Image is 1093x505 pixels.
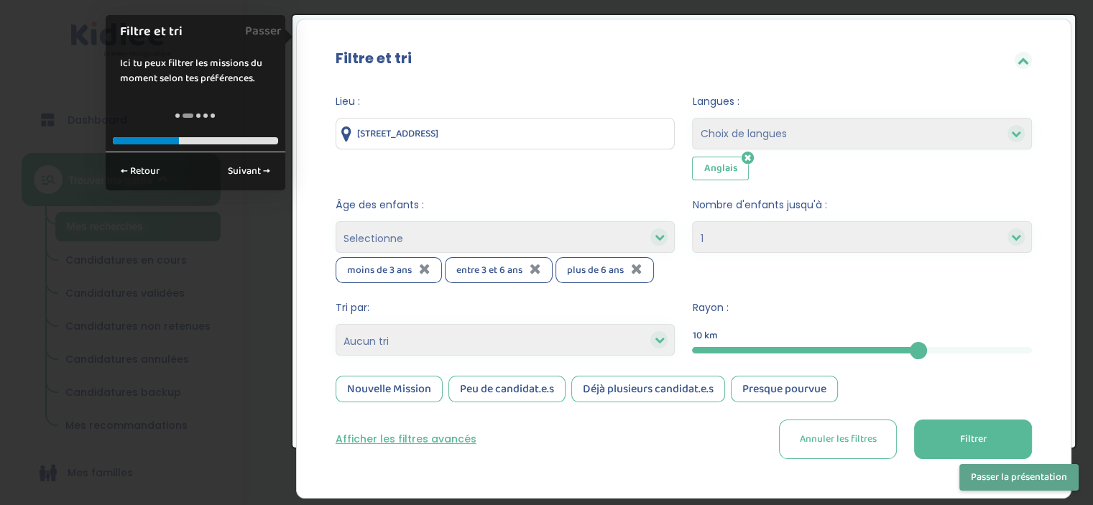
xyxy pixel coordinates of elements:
[692,300,1032,315] span: Rayon :
[120,22,256,42] h1: Filtre et tri
[731,376,838,402] div: Presque pourvue
[692,157,749,180] span: Anglais
[779,420,897,459] button: Annuler les filtres
[959,432,986,447] span: Filtrer
[692,198,1032,213] span: Nombre d'enfants jusqu'à :
[456,262,522,278] span: entre 3 et 6 ans
[959,464,1079,491] button: Passer la présentation
[799,432,876,447] span: Annuler les filtres
[336,47,412,69] label: Filtre et tri
[113,159,167,183] a: ← Retour
[692,94,1032,109] span: Langues :
[336,94,675,109] span: Lieu :
[336,118,675,149] input: Ville ou code postale
[336,432,476,447] button: Afficher les filtres avancés
[336,300,675,315] span: Tri par:
[220,159,278,183] a: Suivant →
[336,198,675,213] span: Âge des enfants :
[914,420,1032,459] button: Filtrer
[336,376,443,402] div: Nouvelle Mission
[106,42,285,101] div: Ici tu peux filtrer les missions du moment selon tes préférences.
[448,376,566,402] div: Peu de candidat.e.s
[567,262,624,278] span: plus de 6 ans
[571,376,725,402] div: Déjà plusieurs candidat.e.s
[692,328,717,343] span: 10 km
[245,15,282,47] a: Passer
[347,262,412,278] span: moins de 3 ans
